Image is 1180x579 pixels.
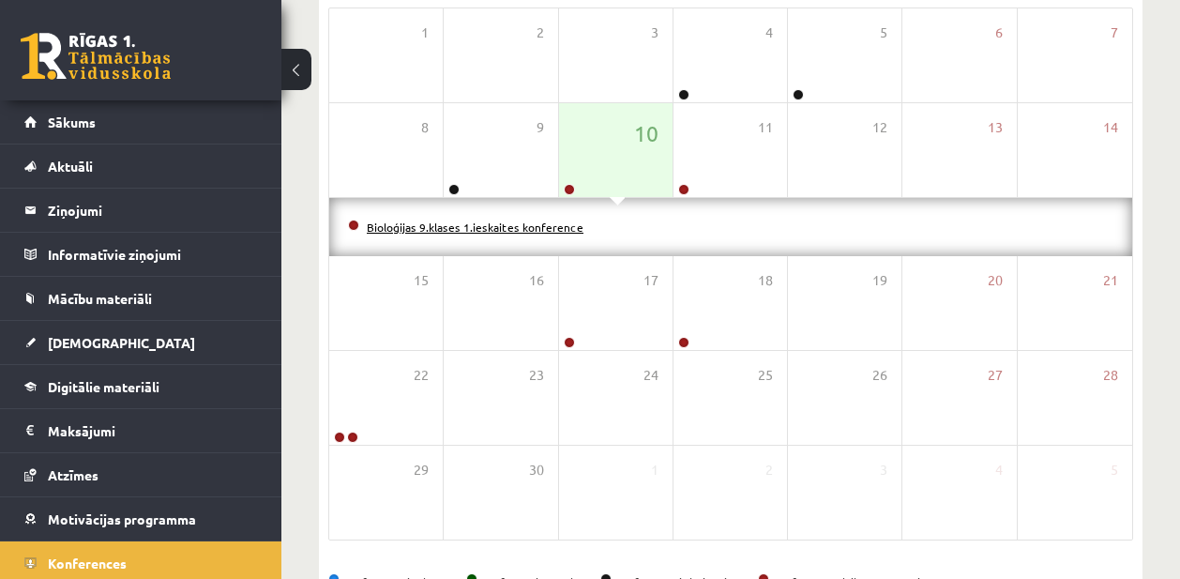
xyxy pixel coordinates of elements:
[880,460,887,480] span: 3
[48,378,159,395] span: Digitālie materiāli
[643,270,658,291] span: 17
[643,365,658,386] span: 24
[765,460,773,480] span: 2
[421,117,429,138] span: 8
[24,321,258,364] a: [DEMOGRAPHIC_DATA]
[537,117,544,138] span: 9
[880,23,887,43] span: 5
[24,365,258,408] a: Digitālie materiāli
[48,510,196,527] span: Motivācijas programma
[48,409,258,452] legend: Maksājumi
[995,23,1003,43] span: 6
[651,23,658,43] span: 3
[634,117,658,149] span: 10
[48,233,258,276] legend: Informatīvie ziņojumi
[367,220,583,235] a: Bioloģijas 9.klases 1.ieskaites konference
[414,460,429,480] span: 29
[651,460,658,480] span: 1
[537,23,544,43] span: 2
[1103,117,1118,138] span: 14
[24,233,258,276] a: Informatīvie ziņojumi
[872,365,887,386] span: 26
[1103,270,1118,291] span: 21
[24,100,258,144] a: Sākums
[758,117,773,138] span: 11
[421,23,429,43] span: 1
[758,365,773,386] span: 25
[24,409,258,452] a: Maksājumi
[48,290,152,307] span: Mācību materiāli
[529,270,544,291] span: 16
[21,33,171,80] a: Rīgas 1. Tālmācības vidusskola
[48,466,98,483] span: Atzīmes
[24,277,258,320] a: Mācību materiāli
[988,365,1003,386] span: 27
[1111,460,1118,480] span: 5
[24,497,258,541] a: Motivācijas programma
[48,555,127,571] span: Konferences
[414,270,429,291] span: 15
[48,158,93,175] span: Aktuāli
[529,460,544,480] span: 30
[414,365,429,386] span: 22
[758,270,773,291] span: 18
[24,189,258,232] a: Ziņojumi
[988,117,1003,138] span: 13
[872,117,887,138] span: 12
[48,189,258,232] legend: Ziņojumi
[1103,365,1118,386] span: 28
[24,453,258,496] a: Atzīmes
[872,270,887,291] span: 19
[48,114,96,130] span: Sākums
[1111,23,1118,43] span: 7
[48,334,195,351] span: [DEMOGRAPHIC_DATA]
[765,23,773,43] span: 4
[24,145,258,188] a: Aktuāli
[529,365,544,386] span: 23
[988,270,1003,291] span: 20
[995,460,1003,480] span: 4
